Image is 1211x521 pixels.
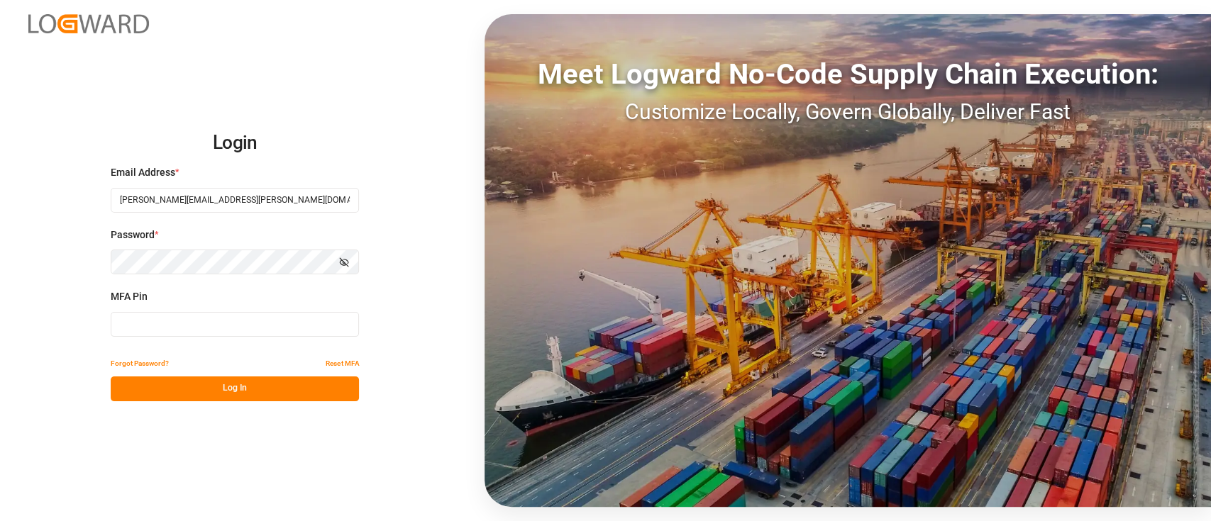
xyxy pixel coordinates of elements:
[111,165,175,180] span: Email Address
[28,14,149,33] img: Logward_new_orange.png
[111,289,148,304] span: MFA Pin
[485,53,1211,96] div: Meet Logward No-Code Supply Chain Execution:
[111,228,155,242] span: Password
[111,121,359,166] h2: Login
[111,376,359,401] button: Log In
[326,352,359,376] button: Reset MFA
[111,188,359,213] input: Enter your email
[111,352,169,376] button: Forgot Password?
[485,96,1211,128] div: Customize Locally, Govern Globally, Deliver Fast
